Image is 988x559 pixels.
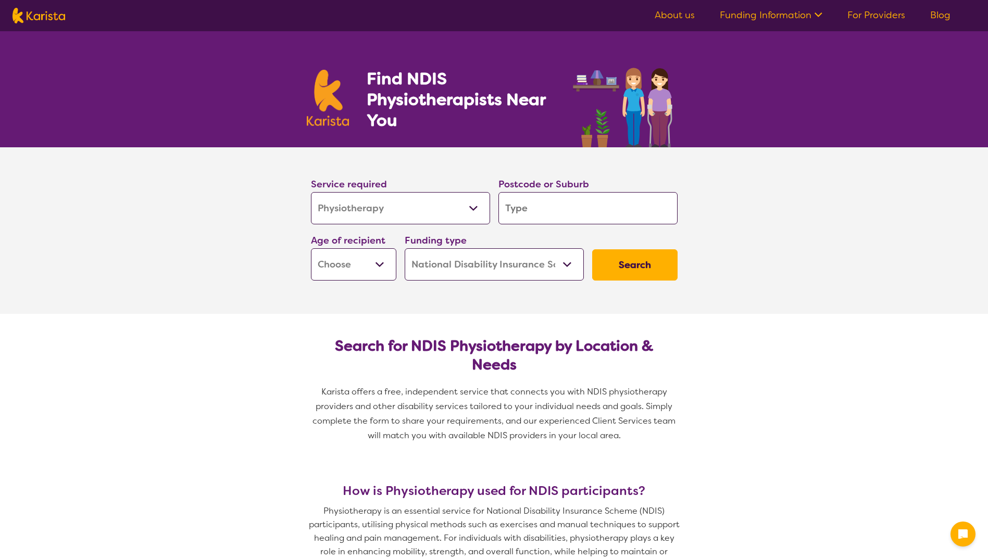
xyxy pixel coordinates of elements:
h2: Search for NDIS Physiotherapy by Location & Needs [319,337,669,374]
label: Funding type [405,234,467,247]
label: Age of recipient [311,234,385,247]
p: Karista offers a free, independent service that connects you with NDIS physiotherapy providers an... [307,385,682,443]
img: physiotherapy [570,56,681,147]
input: Type [498,192,678,224]
a: Funding Information [720,9,822,21]
img: Karista logo [307,70,349,126]
a: Blog [930,9,951,21]
a: About us [655,9,695,21]
label: Service required [311,178,387,190]
h3: How is Physiotherapy used for NDIS participants? [307,484,682,498]
h1: Find NDIS Physiotherapists Near You [367,68,559,131]
img: Karista logo [12,8,65,23]
label: Postcode or Suburb [498,178,589,190]
button: Search [592,249,678,281]
a: For Providers [847,9,905,21]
